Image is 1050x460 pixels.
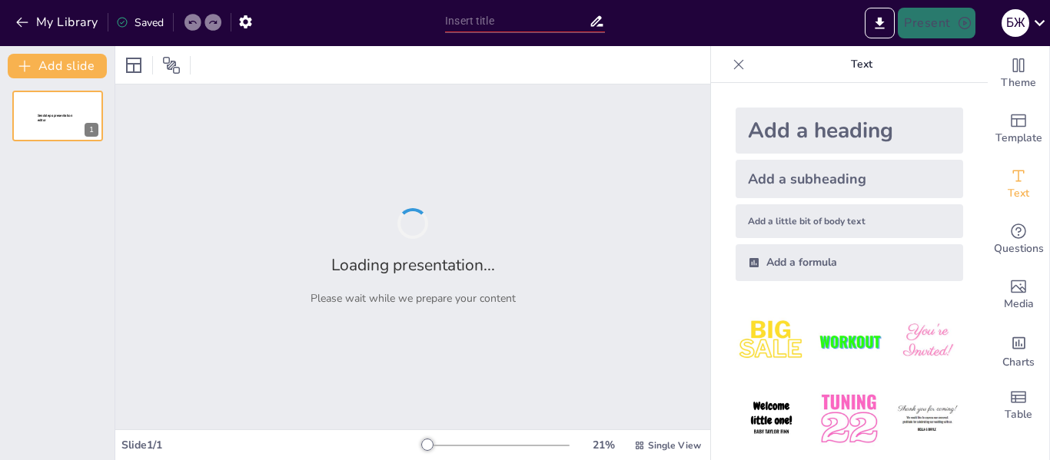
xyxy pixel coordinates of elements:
[736,383,807,455] img: 4.jpeg
[988,212,1049,267] div: Get real-time input from your audience
[898,8,975,38] button: Present
[648,439,701,452] span: Single View
[988,157,1049,212] div: Add text boxes
[8,54,107,78] button: Add slide
[988,46,1049,101] div: Change the overall theme
[85,123,98,137] div: 1
[751,46,972,83] p: Text
[892,383,963,455] img: 6.jpeg
[38,114,72,122] span: Sendsteps presentation editor
[988,378,1049,433] div: Add a table
[121,438,422,452] div: Slide 1 / 1
[331,254,495,276] h2: Loading presentation...
[736,306,807,377] img: 1.jpeg
[736,204,963,238] div: Add a little bit of body text
[121,53,146,78] div: Layout
[1002,9,1029,37] div: Б Ж
[12,10,105,35] button: My Library
[1001,74,1036,91] span: Theme
[994,240,1044,257] span: Questions
[12,91,103,141] div: 1
[1008,185,1029,202] span: Text
[445,10,589,32] input: Insert title
[162,56,181,74] span: Position
[311,291,516,306] p: Please wait while we prepare your content
[1005,406,1032,423] span: Table
[865,8,895,38] button: Export to PowerPoint
[116,15,164,30] div: Saved
[988,267,1049,323] div: Add images, graphics, shapes or video
[813,383,885,455] img: 5.jpeg
[988,323,1049,378] div: Add charts and graphs
[1002,354,1035,371] span: Charts
[1002,8,1029,38] button: Б Ж
[892,306,963,377] img: 3.jpeg
[1004,296,1034,313] span: Media
[585,438,622,452] div: 21 %
[995,130,1042,147] span: Template
[813,306,885,377] img: 2.jpeg
[988,101,1049,157] div: Add ready made slides
[736,108,963,154] div: Add a heading
[736,244,963,281] div: Add a formula
[736,160,963,198] div: Add a subheading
